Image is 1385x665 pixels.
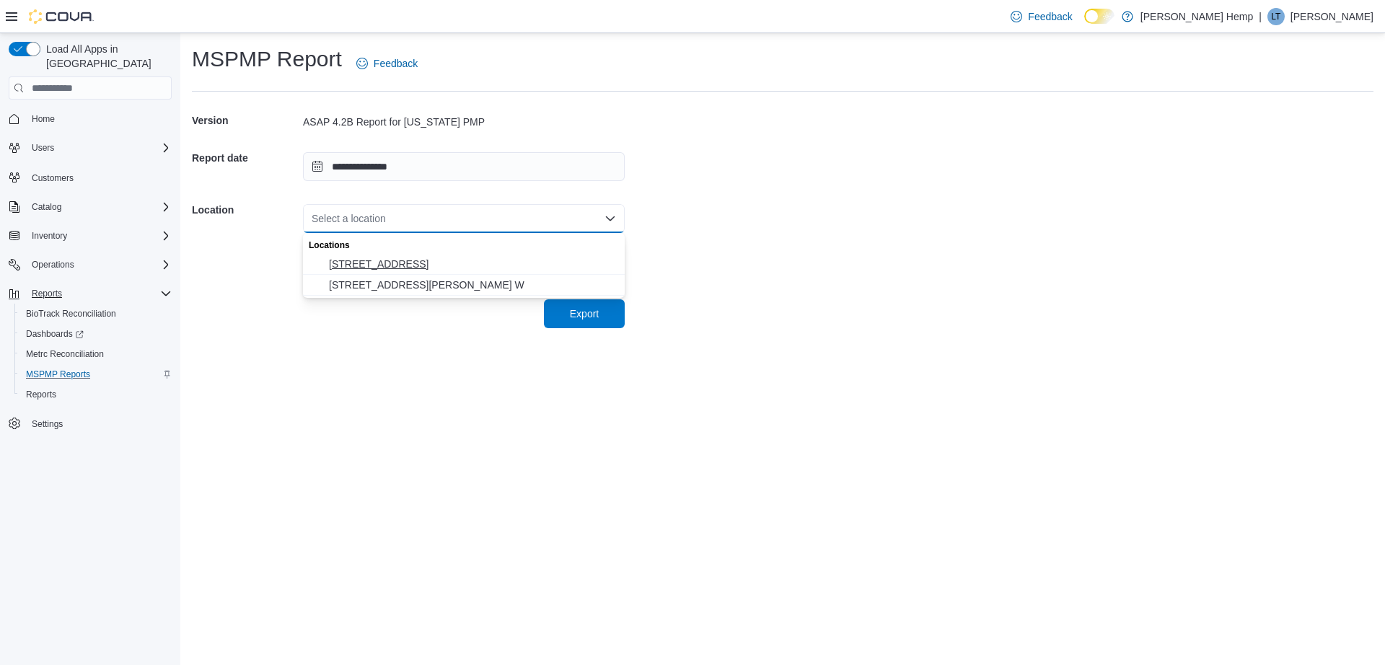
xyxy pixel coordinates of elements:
button: BioTrack Reconciliation [14,304,177,324]
nav: Complex example [9,102,172,472]
button: Reports [14,384,177,405]
button: Catalog [3,197,177,217]
button: Customers [3,167,177,188]
span: Inventory [26,227,172,245]
button: Users [26,139,60,157]
span: Users [32,142,54,154]
button: MSPMP Reports [14,364,177,384]
span: Reports [26,285,172,302]
p: [PERSON_NAME] Hemp [1140,8,1253,25]
span: Metrc Reconciliation [20,345,172,363]
button: Metrc Reconciliation [14,344,177,364]
button: Operations [3,255,177,275]
span: Dashboards [20,325,172,343]
span: Users [26,139,172,157]
span: MSPMP Reports [20,366,172,383]
button: Settings [3,413,177,434]
h5: Report date [192,144,300,172]
span: Catalog [26,198,172,216]
p: | [1259,8,1262,25]
span: Catalog [32,201,61,213]
span: Settings [32,418,63,430]
div: Locations [303,233,625,254]
span: Customers [26,168,172,186]
button: 4860 Bethel Road [303,254,625,275]
span: Operations [32,259,74,270]
div: Lucas Todd [1267,8,1285,25]
span: Load All Apps in [GEOGRAPHIC_DATA] [40,42,172,71]
h5: Version [192,106,300,135]
img: Cova [29,9,94,24]
input: Accessible screen reader label [312,210,313,227]
div: Choose from the following options [303,233,625,296]
span: Home [26,110,172,128]
a: Dashboards [20,325,89,343]
span: Inventory [32,230,67,242]
a: Customers [26,169,79,187]
span: Operations [26,256,172,273]
span: Settings [26,415,172,433]
input: Press the down key to open a popover containing a calendar. [303,152,625,181]
span: MSPMP Reports [26,369,90,380]
h5: Location [192,195,300,224]
a: BioTrack Reconciliation [20,305,122,322]
a: Home [26,110,61,128]
span: Feedback [374,56,418,71]
span: Metrc Reconciliation [26,348,104,360]
a: Dashboards [14,324,177,344]
button: Users [3,138,177,158]
input: Dark Mode [1084,9,1114,24]
a: Feedback [351,49,423,78]
button: Inventory [3,226,177,246]
p: [PERSON_NAME] [1291,8,1373,25]
span: Home [32,113,55,125]
button: 3023 Goodman Rd. W [303,275,625,296]
div: ASAP 4.2B Report for [US_STATE] PMP [303,115,625,129]
span: Dashboards [26,328,84,340]
a: Settings [26,415,69,433]
button: Close list of options [604,213,616,224]
button: Home [3,108,177,129]
span: Reports [26,389,56,400]
a: Feedback [1005,2,1078,31]
button: Inventory [26,227,73,245]
button: Operations [26,256,80,273]
span: LT [1271,8,1280,25]
span: Reports [20,386,172,403]
span: BioTrack Reconciliation [20,305,172,322]
span: Export [570,307,599,321]
span: Customers [32,172,74,184]
span: Feedback [1028,9,1072,24]
span: Reports [32,288,62,299]
button: Export [544,299,625,328]
button: Catalog [26,198,67,216]
a: MSPMP Reports [20,366,96,383]
h1: MSPMP Report [192,45,342,74]
span: [STREET_ADDRESS] [329,257,616,271]
span: BioTrack Reconciliation [26,308,116,320]
button: Reports [3,283,177,304]
span: [STREET_ADDRESS][PERSON_NAME] W [329,278,616,292]
a: Metrc Reconciliation [20,345,110,363]
button: Reports [26,285,68,302]
a: Reports [20,386,62,403]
